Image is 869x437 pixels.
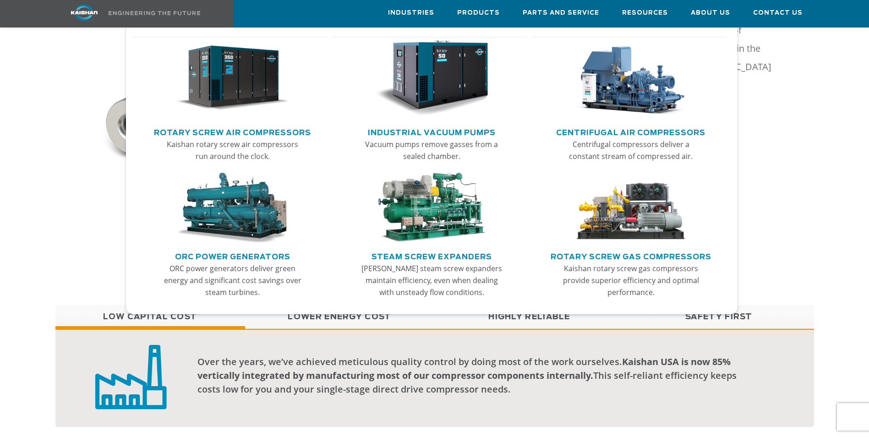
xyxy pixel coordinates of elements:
a: Lower Energy Cost [245,306,435,328]
img: thumb-Steam-Screw-Expanders [375,173,488,243]
span: Parts and Service [523,8,599,18]
a: Safety First [624,306,814,328]
span: Products [457,8,500,18]
a: Industries [388,0,434,25]
p: [PERSON_NAME] steam screw expanders maintain efficiency, even when dealing with unsteady flow con... [360,262,503,298]
a: Contact Us [753,0,803,25]
a: Parts and Service [523,0,599,25]
span: Resources [622,8,668,18]
img: low capital investment badge [95,344,167,410]
a: Rotary Screw Gas Compressors [551,249,711,262]
img: thumb-ORC-Power-Generators [176,173,289,243]
a: ORC Power Generators [175,249,290,262]
img: Engineering the future [109,11,200,15]
div: Low Capital Cost [55,329,814,427]
img: kaishan logo [50,5,119,21]
a: Rotary Screw Air Compressors [154,125,311,138]
a: Products [457,0,500,25]
span: About Us [691,8,730,18]
a: About Us [691,0,730,25]
img: thumb-Industrial-Vacuum-Pumps [375,40,488,116]
span: Industries [388,8,434,18]
a: Low Capital Cost [55,306,245,328]
a: Centrifugal Air Compressors [556,125,705,138]
img: thumb-Rotary-Screw-Gas-Compressors [574,173,687,243]
img: thumb-Rotary-Screw-Air-Compressors [176,40,289,116]
a: Highly Reliable [435,306,624,328]
img: thumb-Centrifugal-Air-Compressors [574,40,687,116]
a: Industrial Vacuum Pumps [368,125,496,138]
a: Steam Screw Expanders [372,249,492,262]
a: Resources [622,0,668,25]
h5: KRSD Air Compressor Benefits [55,253,814,273]
p: ORC power generators deliver green energy and significant cost savings over steam turbines. [161,262,304,298]
p: Centrifugal compressors deliver a constant stream of compressed air. [559,138,702,162]
p: Kaishan rotary screw gas compressors provide superior efficiency and optimal performance. [559,262,702,298]
p: Vacuum pumps remove gasses from a sealed chamber. [360,138,503,162]
p: Kaishan rotary screw air compressors run around the clock. [161,138,304,162]
div: Over the years, we’ve achieved meticulous quality control by doing most of the work ourselves. Th... [197,355,753,396]
span: Contact Us [753,8,803,18]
